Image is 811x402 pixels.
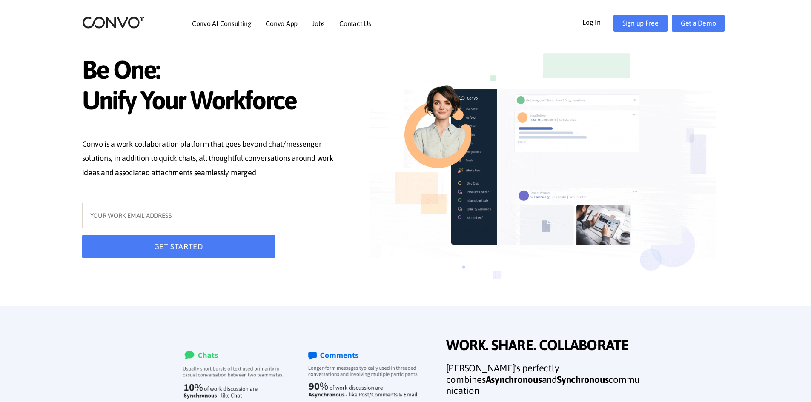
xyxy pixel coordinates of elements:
[82,235,275,258] button: GET STARTED
[82,203,275,228] input: YOUR WORK EMAIL ADDRESS
[613,15,668,32] a: Sign up Free
[82,16,145,29] img: logo_2.png
[82,137,344,182] p: Convo is a work collaboration platform that goes beyond chat/messenger solutions; in addition to ...
[266,20,298,27] a: Convo App
[82,85,344,118] span: Unify Your Workforce
[339,20,371,27] a: Contact Us
[82,54,344,87] span: Be One:
[192,20,251,27] a: Convo AI Consulting
[446,336,642,356] span: WORK. SHARE. COLLABORATE
[370,38,716,306] img: image_not_found
[486,374,542,385] strong: Asynchronous
[582,15,613,29] a: Log In
[557,374,608,385] strong: Synchronous
[312,20,325,27] a: Jobs
[672,15,725,32] a: Get a Demo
